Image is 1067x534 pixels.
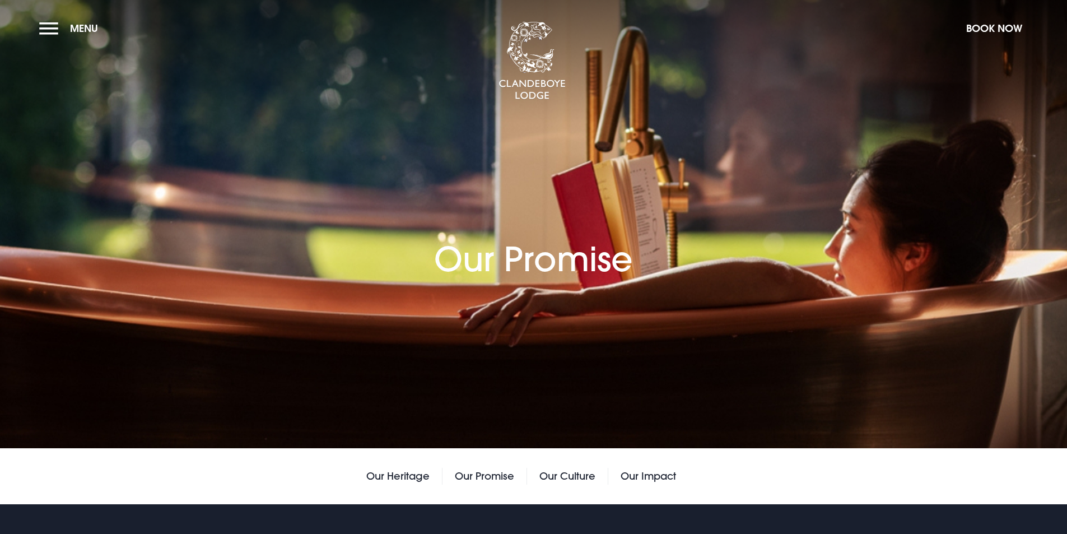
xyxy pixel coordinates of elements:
a: Our Impact [621,468,676,485]
button: Menu [39,16,104,40]
h1: Our Promise [434,175,633,279]
a: Our Heritage [366,468,430,485]
img: Clandeboye Lodge [498,22,566,100]
span: Menu [70,22,98,35]
button: Book Now [961,16,1028,40]
a: Our Promise [455,468,514,485]
a: Our Culture [539,468,595,485]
